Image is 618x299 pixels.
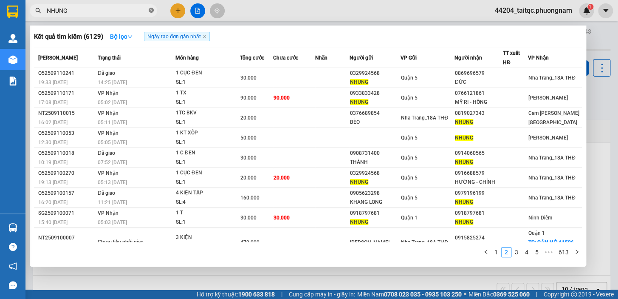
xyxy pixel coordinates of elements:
div: SL: 1 [176,118,240,127]
li: 4 [522,247,532,257]
div: 3 KIỆN [176,233,240,242]
span: down [127,34,133,40]
span: VP Nhận [98,130,119,136]
div: 1TG BKV [176,108,240,118]
span: Nhãn [315,55,327,61]
div: SL: 4 [176,198,240,207]
span: Nha Trang_18A THĐ [401,239,448,245]
span: VP Nhận [98,90,119,96]
span: NHUNG [455,199,473,205]
span: 90.000 [274,95,290,101]
span: right [574,249,579,254]
span: Quận 5 [401,195,418,201]
a: 1 [491,248,501,257]
div: 0918797681 [455,209,502,218]
div: 0915825274 [455,234,502,242]
span: 17:08 [DATE] [38,100,68,105]
span: 05:13 [DATE] [98,179,127,185]
span: notification [9,262,17,270]
div: SL: 1 [176,138,240,147]
button: left [481,247,491,257]
span: 30.000 [274,215,290,221]
span: Chưa cước [273,55,298,61]
div: SG2509100071 [38,209,95,218]
span: 30.000 [240,215,257,221]
div: SL: 1 [176,78,240,87]
span: Quận 1 [528,230,545,236]
div: Q52509100157 [38,189,95,198]
span: 470.000 [240,239,260,245]
a: 5 [532,248,542,257]
span: Quận 5 [401,75,418,81]
span: [PERSON_NAME] [528,135,568,141]
div: 0914060565 [455,149,502,158]
span: Ngày tạo đơn gần nhất [144,32,210,41]
span: [PERSON_NAME] [38,55,78,61]
span: 11:21 [DATE] [98,199,127,205]
li: 3 [511,247,522,257]
span: 16:02 [DATE] [38,120,68,125]
span: Người gửi [350,55,373,61]
span: VP Nhận [98,210,119,216]
li: Next Page [572,247,582,257]
div: Q52509100270 [38,169,95,178]
span: 12:30 [DATE] [38,140,68,145]
div: 1 CỤC ĐEN [176,68,240,78]
span: Món hàng [175,55,199,61]
div: KHANG LONG [350,198,401,207]
div: 0905623298 [350,189,401,198]
span: 16:20 [DATE] [38,199,68,205]
span: 05:05 [DATE] [98,140,127,145]
span: message [9,281,17,289]
span: Quận 5 [401,135,418,141]
div: Q52509110018 [38,149,95,158]
span: Tổng cước [240,55,264,61]
span: 05:03 [DATE] [98,219,127,225]
span: NHUNG [455,159,473,165]
strong: Bộ lọc [110,33,133,40]
span: NHUNG [455,119,473,125]
span: close-circle [149,7,154,15]
span: Quận 5 [401,95,418,101]
div: MỸ RI - HỒNG [455,98,502,107]
img: warehouse-icon [8,34,17,43]
span: 05:11 [DATE] [98,120,127,125]
span: 30.000 [240,75,257,81]
div: 0908731400 [350,149,401,158]
span: 19:13 [DATE] [38,179,68,185]
span: 10:19 [DATE] [38,159,68,165]
img: solution-icon [8,77,17,85]
div: 0329924568 [350,69,401,78]
span: NHUNG [455,135,473,141]
div: 0376689854 [350,109,401,118]
span: Trạng thái [98,55,121,61]
span: 20.000 [240,115,257,121]
span: left [483,249,488,254]
div: Chưa điều phối giao [98,238,161,247]
span: Nha Trang_18A THĐ [528,175,576,181]
div: SL: 1 [176,98,240,107]
span: Đã giao [98,70,115,76]
span: 160.000 [240,195,260,201]
div: SL: 1 [176,218,240,227]
span: Đã giao [98,150,115,156]
span: Nha Trang_18A THĐ [528,195,576,201]
div: Q52509110241 [38,69,95,78]
div: Q52509110171 [38,89,95,98]
span: 90.000 [240,95,257,101]
div: 0933833428 [350,89,401,98]
div: 0979196199 [455,189,502,198]
div: SL: 1 [176,158,240,167]
span: NHUNG [350,79,368,85]
div: 1 CỤC ĐEN [176,168,240,178]
span: close [202,34,206,39]
img: warehouse-icon [8,55,17,64]
div: 0766121861 [455,89,502,98]
div: SL: 1 [176,178,240,187]
span: Đã giao [98,190,115,196]
div: 0329924568 [350,169,401,178]
span: Nha Trang_18A THĐ [528,75,576,81]
span: TC: CĂN HỘ A1506 CHUNG CƯ TÔ K... [528,239,574,255]
span: 30.000 [240,155,257,161]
